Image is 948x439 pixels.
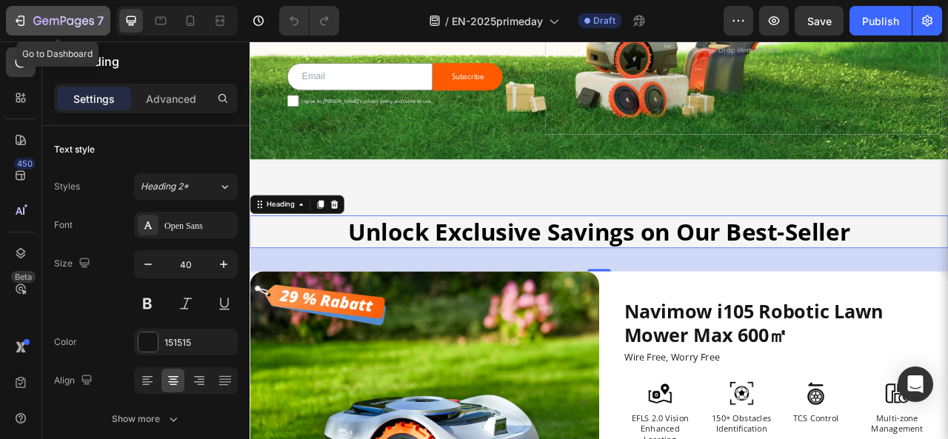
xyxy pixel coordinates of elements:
p: Heading [72,53,232,70]
div: Font [54,218,73,232]
div: 450 [14,158,36,170]
span: Save [807,15,832,27]
span: Draft [593,14,615,27]
span: EN-2025primeday [452,13,543,29]
div: Styles [54,180,80,193]
div: 151515 [164,336,234,349]
span: Navimow i105 Robotic Lawn Mower Max 600㎡ [476,327,806,390]
button: 7 [6,6,110,36]
div: Open Sans [164,219,234,232]
iframe: Design area [250,41,948,439]
div: Heading [19,201,59,214]
p: 7 [97,12,104,30]
button: Publish [849,6,912,36]
div: Size [54,254,93,274]
p: Advanced [146,91,196,107]
div: Open Intercom Messenger [898,366,933,402]
div: Color [54,335,77,349]
button: Show more [54,406,238,432]
div: Undo/Redo [279,6,339,36]
span: Heading 2* [141,180,189,193]
div: Text style [54,143,95,156]
strong: Unlock Exclusive Savings on Our Best-Seller [125,221,764,262]
div: Beta [11,271,36,283]
span: Wire Free, Worry Free [476,393,598,409]
button: Save [795,6,844,36]
button: Heading 2* [134,173,238,200]
div: Align [54,371,96,391]
div: Show more [112,412,181,426]
div: Publish [862,13,899,29]
span: / [445,13,449,29]
p: Settings [73,91,115,107]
